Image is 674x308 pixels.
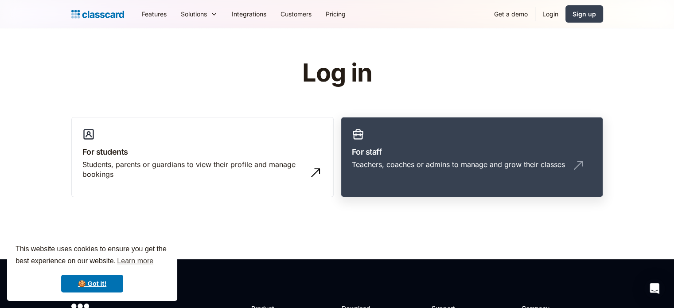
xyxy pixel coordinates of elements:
h3: For staff [352,146,592,158]
a: Features [135,4,174,24]
a: For staffTeachers, coaches or admins to manage and grow their classes [341,117,603,198]
a: home [71,8,124,20]
div: Teachers, coaches or admins to manage and grow their classes [352,160,565,169]
a: Integrations [225,4,273,24]
a: Sign up [565,5,603,23]
div: Open Intercom Messenger [644,278,665,299]
span: This website uses cookies to ensure you get the best experience on our website. [16,244,169,268]
h1: Log in [196,59,478,87]
a: learn more about cookies [116,254,155,268]
div: Students, parents or guardians to view their profile and manage bookings [82,160,305,179]
a: Pricing [319,4,353,24]
div: Sign up [573,9,596,19]
a: Customers [273,4,319,24]
div: Solutions [174,4,225,24]
a: Get a demo [487,4,535,24]
a: Login [535,4,565,24]
div: cookieconsent [7,235,177,301]
a: For studentsStudents, parents or guardians to view their profile and manage bookings [71,117,334,198]
a: dismiss cookie message [61,275,123,292]
h3: For students [82,146,323,158]
div: Solutions [181,9,207,19]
